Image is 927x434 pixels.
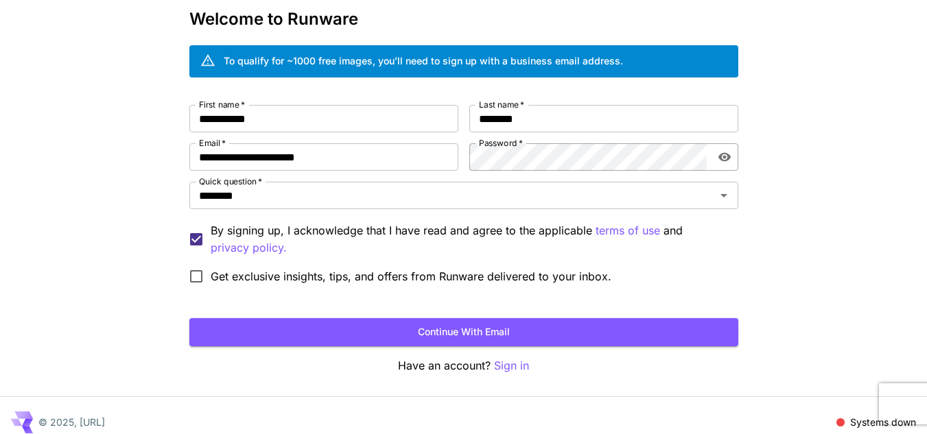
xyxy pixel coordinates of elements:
button: Sign in [494,357,529,374]
h3: Welcome to Runware [189,10,738,29]
label: Quick question [199,176,262,187]
button: By signing up, I acknowledge that I have read and agree to the applicable and privacy policy. [596,222,660,239]
p: Have an account? [189,357,738,374]
button: Open [714,186,734,205]
div: To qualify for ~1000 free images, you’ll need to sign up with a business email address. [224,53,623,68]
span: Get exclusive insights, tips, and offers from Runware delivered to your inbox. [211,268,611,285]
button: Continue with email [189,318,738,346]
p: © 2025, [URL] [38,415,105,429]
button: toggle password visibility [712,145,737,169]
p: privacy policy. [211,239,287,256]
label: Email [199,137,226,149]
p: Systems down [850,415,916,429]
label: First name [199,99,245,110]
label: Password [479,137,523,149]
label: Last name [479,99,524,110]
p: terms of use [596,222,660,239]
p: By signing up, I acknowledge that I have read and agree to the applicable and [211,222,727,256]
button: By signing up, I acknowledge that I have read and agree to the applicable terms of use and [211,239,287,256]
